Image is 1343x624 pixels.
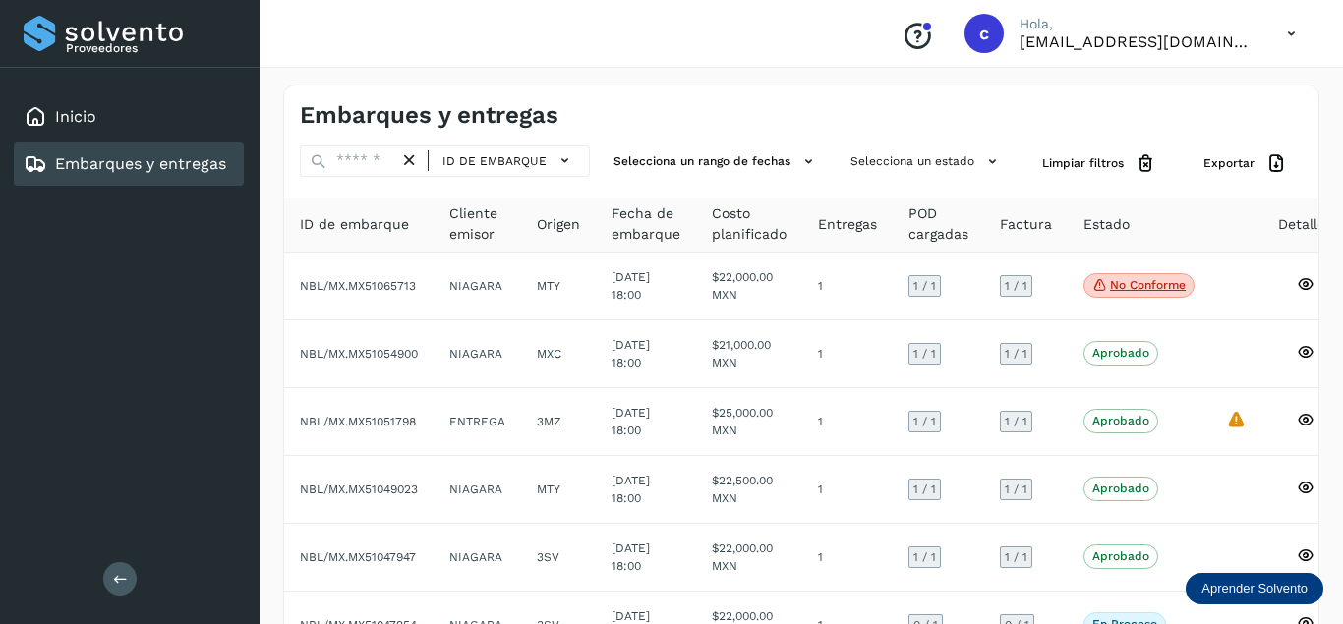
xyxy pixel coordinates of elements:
p: Proveedores [66,41,236,55]
span: [DATE] 18:00 [612,541,650,573]
p: Aprobado [1092,482,1149,495]
span: NBL/MX.MX51047947 [300,550,416,564]
span: Costo planificado [712,203,787,245]
span: Factura [1000,214,1052,235]
td: $25,000.00 MXN [696,388,802,456]
span: NBL/MX.MX51054900 [300,347,418,361]
button: Limpiar filtros [1026,145,1172,182]
span: 1 / 1 [1005,280,1027,292]
td: NIAGARA [434,524,521,592]
button: ID de embarque [437,146,581,175]
span: POD cargadas [908,203,968,245]
a: Embarques y entregas [55,154,226,173]
span: 1 / 1 [1005,416,1027,427]
span: Exportar [1203,154,1255,172]
td: $22,000.00 MXN [696,524,802,592]
button: Selecciona un estado [843,145,1011,178]
span: [DATE] 18:00 [612,338,650,369]
td: $22,500.00 MXN [696,456,802,524]
td: NIAGARA [434,253,521,320]
td: NIAGARA [434,456,521,524]
p: credito.cobranza@en-trega.com [1020,32,1255,51]
td: 1 [802,524,893,592]
span: 1 / 1 [913,416,936,427]
td: 3SV [521,524,596,592]
span: Estado [1083,214,1130,235]
span: Origen [537,214,580,235]
td: MTY [521,253,596,320]
span: 1 / 1 [913,483,936,495]
span: ID de embarque [300,214,409,235]
button: Selecciona un rango de fechas [606,145,827,178]
td: 3MZ [521,388,596,456]
span: NBL/MX.MX51065713 [300,279,416,293]
span: Detalles [1278,214,1332,235]
span: NBL/MX.MX51049023 [300,482,418,496]
div: Embarques y entregas [14,142,244,186]
span: ID de embarque [442,152,547,170]
span: 1 / 1 [913,280,936,292]
span: 1 / 1 [913,551,936,563]
td: $22,000.00 MXN [696,253,802,320]
span: 1 / 1 [1005,348,1027,360]
span: 1 / 1 [913,348,936,360]
span: [DATE] 18:00 [612,270,650,302]
span: Entregas [818,214,877,235]
td: 1 [802,253,893,320]
p: Aprobado [1092,346,1149,360]
span: 1 / 1 [1005,483,1027,495]
td: MXC [521,320,596,388]
td: 1 [802,388,893,456]
td: $21,000.00 MXN [696,320,802,388]
h4: Embarques y entregas [300,101,558,130]
td: 1 [802,456,893,524]
p: Aprender Solvento [1201,581,1308,596]
p: Aprobado [1092,414,1149,427]
span: [DATE] 18:00 [612,474,650,505]
p: Hola, [1020,16,1255,32]
p: Aprobado [1092,549,1149,563]
div: Aprender Solvento [1186,573,1323,604]
span: NBL/MX.MX51051798 [300,415,416,428]
div: Inicio [14,95,244,139]
span: 1 / 1 [1005,551,1027,563]
a: Inicio [55,107,96,126]
span: Fecha de embarque [612,203,680,245]
p: No conforme [1110,278,1186,292]
td: 1 [802,320,893,388]
span: Limpiar filtros [1042,154,1124,172]
button: Exportar [1188,145,1303,182]
span: Cliente emisor [449,203,505,245]
td: ENTREGA [434,388,521,456]
td: MTY [521,456,596,524]
td: NIAGARA [434,320,521,388]
span: [DATE] 18:00 [612,406,650,437]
